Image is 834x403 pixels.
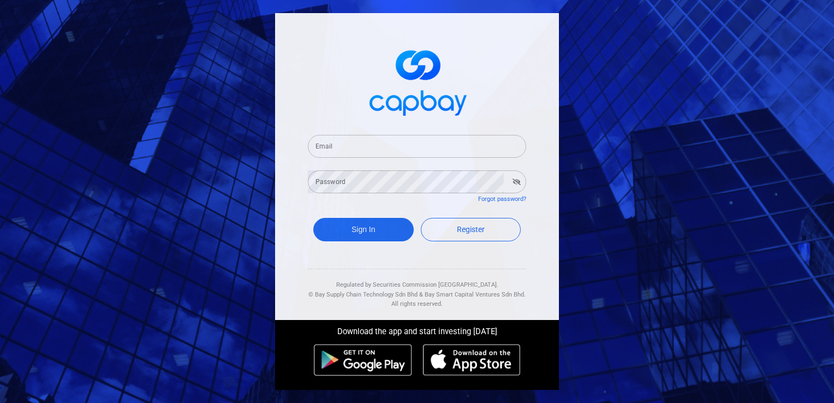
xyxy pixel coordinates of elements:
[423,344,520,376] img: ios
[421,218,521,241] a: Register
[267,320,567,339] div: Download the app and start investing [DATE]
[457,225,485,234] span: Register
[313,218,414,241] button: Sign In
[478,195,526,203] a: Forgot password?
[308,291,418,298] span: © Bay Supply Chain Technology Sdn Bhd
[425,291,526,298] span: Bay Smart Capital Ventures Sdn Bhd.
[362,40,472,122] img: logo
[314,344,412,376] img: android
[308,269,526,309] div: Regulated by Securities Commission [GEOGRAPHIC_DATA]. & All rights reserved.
